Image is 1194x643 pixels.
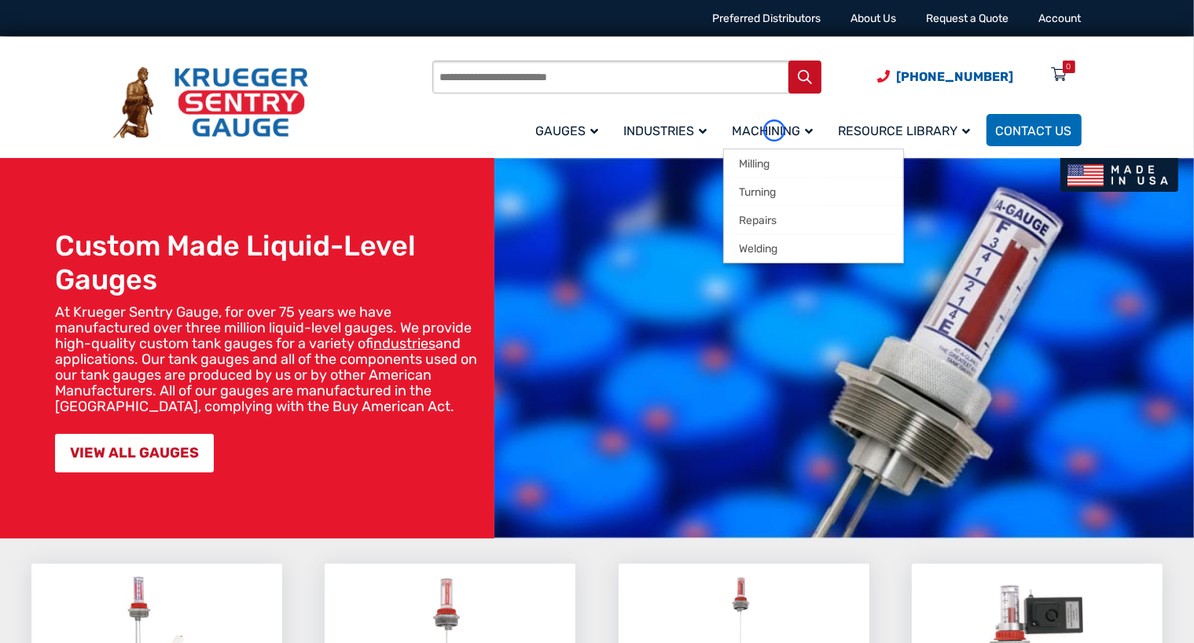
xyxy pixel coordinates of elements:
[740,214,777,228] span: Repairs
[55,434,214,472] a: VIEW ALL GAUGES
[724,206,903,234] a: Repairs
[724,178,903,206] a: Turning
[829,112,986,149] a: Resource Library
[878,67,1014,86] a: Phone Number (920) 434-8860
[724,149,903,178] a: Milling
[851,12,897,25] a: About Us
[740,242,778,256] span: Welding
[897,69,1014,84] span: [PHONE_NUMBER]
[723,112,829,149] a: Machining
[927,12,1009,25] a: Request a Quote
[733,123,814,138] span: Machining
[55,304,487,414] p: At Krueger Sentry Gauge, for over 75 years we have manufactured over three million liquid-level g...
[1067,61,1071,73] div: 0
[740,157,770,171] span: Milling
[1060,158,1178,192] img: Made In USA
[740,186,777,200] span: Turning
[839,123,971,138] span: Resource Library
[527,112,615,149] a: Gauges
[1039,12,1082,25] a: Account
[624,123,707,138] span: Industries
[986,114,1082,146] a: Contact Us
[996,123,1072,138] span: Contact Us
[713,12,821,25] a: Preferred Distributors
[55,229,487,296] h1: Custom Made Liquid-Level Gauges
[724,234,903,263] a: Welding
[113,67,308,139] img: Krueger Sentry Gauge
[615,112,723,149] a: Industries
[494,158,1194,538] img: bg_hero_bannerksentry
[536,123,599,138] span: Gauges
[373,335,435,352] a: industries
